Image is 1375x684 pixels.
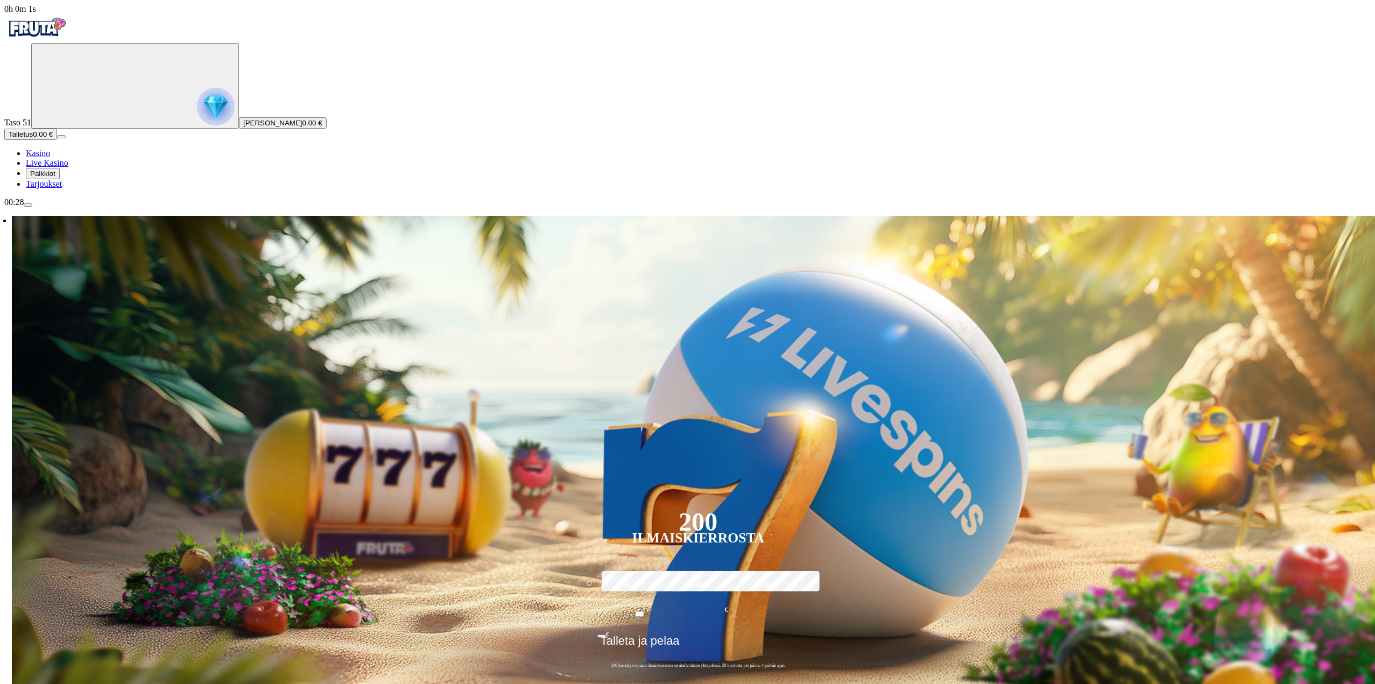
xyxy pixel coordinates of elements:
button: Talletusplus icon0.00 € [4,129,57,140]
span: 0.00 € [33,130,53,138]
label: 250 € [737,569,798,601]
span: Talletus [9,130,33,138]
span: 00:28 [4,198,24,207]
label: 150 € [668,569,729,601]
label: 50 € [599,569,660,601]
img: Fruta [4,14,69,41]
span: Live Kasino [26,158,68,167]
button: [PERSON_NAME]0.00 € [239,117,327,129]
div: 200 [679,516,717,528]
span: € [725,605,728,615]
div: Ilmaiskierrosta [632,532,765,545]
button: Talleta ja pelaa [597,633,799,656]
span: user session time [4,4,36,13]
span: € [606,631,609,637]
a: gift-inverted iconTarjoukset [26,179,62,188]
button: menu [57,135,66,138]
button: reward progress [31,43,239,129]
a: diamond iconKasino [26,149,50,158]
span: Talleta ja pelaa [601,634,680,655]
span: Kasino [26,149,50,158]
span: Palkkiot [30,170,55,178]
span: [PERSON_NAME] [243,119,302,127]
img: reward progress [197,88,235,125]
button: reward iconPalkkiot [26,168,60,179]
a: poker-chip iconLive Kasino [26,158,68,167]
button: menu [24,203,32,207]
a: Fruta [4,33,69,43]
nav: Primary [4,14,1371,189]
span: 0.00 € [302,119,322,127]
span: 200 kierrätysvapaata ilmaiskierrosta ensitalletuksen yhteydessä. 50 kierrosta per päivä, 4 päivän... [597,662,799,668]
span: Taso 51 [4,118,31,127]
span: Tarjoukset [26,179,62,188]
